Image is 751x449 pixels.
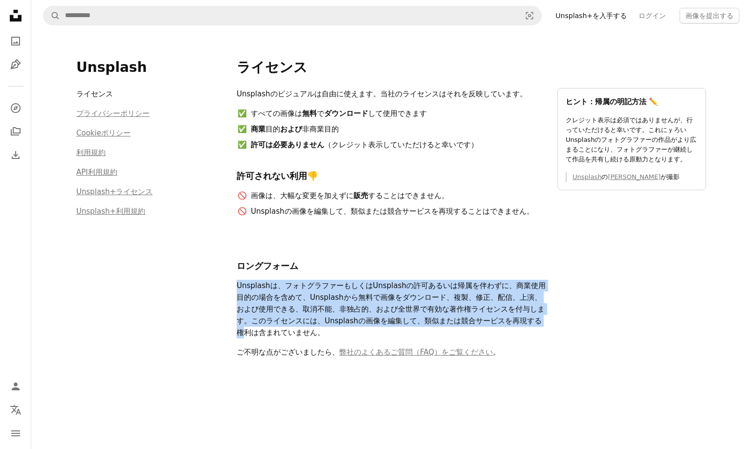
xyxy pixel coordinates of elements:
button: ビジュアル検索 [518,6,541,25]
a: 利用規約 [76,148,106,157]
h1: ライセンス [237,59,706,76]
a: Unsplash+ライセンス [76,187,153,196]
li: Unsplashの画像を編集して、類似または競合サービスを再現することはできません。 [249,205,546,217]
p: Unsplashは、フォトグラファーもしくはUnsplashの許可あるいは帰属を伴わずに、商業使用目的の場合を含めて、Unsplashから無料で画像をダウンロード、複製、修正、配信、上演、および... [237,280,546,338]
button: メニュー [6,424,25,443]
strong: 販売 [353,191,368,200]
strong: 許可は必要ありません [251,140,324,149]
a: Unsplash+を入手する [550,8,633,23]
a: ログイン [633,8,672,23]
li: 画像は、大幅な変更を加えずに することはできません。 [249,190,546,202]
a: ログイン / 登録する [6,377,25,396]
strong: 商業 [251,125,265,134]
form: サイト内でビジュアルを探す [43,6,542,25]
h5: ヒント：帰属の明記方法 ✏️ [566,96,698,108]
a: プライバシーポリシー [76,109,150,118]
h3: Unsplash [76,59,225,76]
a: 探す [6,98,25,118]
a: ホーム — Unsplash [6,6,25,27]
li: すべての画像は で して使用できます [249,108,546,119]
a: [PERSON_NAME] [608,173,661,180]
a: コレクション [6,122,25,141]
li: 目的 非商業目的 [249,123,546,135]
a: API利用規約 [76,168,117,177]
li: （クレジット表示していただけると幸いです） [249,139,546,151]
h4: ロングフォーム [237,260,546,272]
a: イラスト [6,55,25,74]
p: Unsplashのビジュアルは自由に使えます。当社のライセンスはそれを反映しています。 [237,88,546,100]
a: 写真 [6,31,25,51]
a: 弊社のよくあるご質問（FAQ）をご覧ください [339,348,493,357]
strong: および [280,125,302,134]
strong: 無料 [302,109,317,118]
button: 言語 [6,400,25,420]
strong: ダウンロード [324,109,368,118]
button: Unsplashで検索する [44,6,60,25]
button: 画像を提出する [680,8,739,23]
a: Unsplash+利用規約 [76,207,145,216]
h4: 許可されない利用👎 [237,170,546,182]
a: ダウンロード履歴 [6,145,25,165]
a: Cookieポリシー [76,129,131,137]
p: ご不明な点がございましたら、 。 [237,346,546,358]
p: の が撮影 [573,172,698,182]
p: クレジット表示は必須ではありませんが、行っていただけると幸いです。これにｙろいUnsplashのフォトグラファーの作品がより広まることになり、フォトグラファーが継続して作品を共有し続ける原動力と... [566,115,698,164]
a: Unsplash [573,173,601,180]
